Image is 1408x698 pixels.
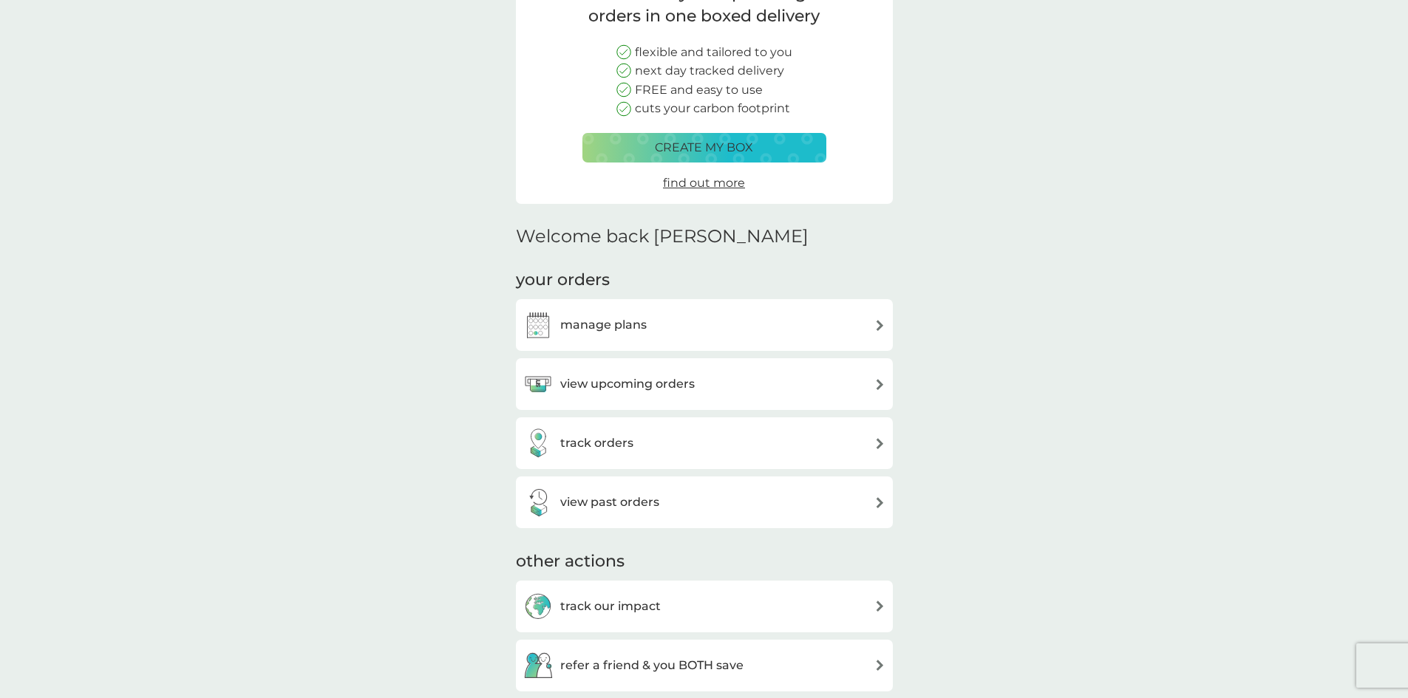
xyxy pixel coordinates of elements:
[874,660,885,671] img: arrow right
[874,601,885,612] img: arrow right
[560,656,744,675] h3: refer a friend & you BOTH save
[655,138,753,157] p: create my box
[874,438,885,449] img: arrow right
[560,597,661,616] h3: track our impact
[516,226,809,247] h2: Welcome back [PERSON_NAME]
[635,99,790,118] p: cuts your carbon footprint
[516,550,625,573] h3: other actions
[635,43,792,62] p: flexible and tailored to you
[663,176,745,190] span: find out more
[874,320,885,331] img: arrow right
[560,374,695,394] h3: view upcoming orders
[635,61,784,81] p: next day tracked delivery
[516,269,610,292] h3: your orders
[560,315,647,335] h3: manage plans
[560,434,633,453] h3: track orders
[582,133,826,162] button: create my box
[560,493,659,512] h3: view past orders
[663,174,745,193] a: find out more
[874,497,885,508] img: arrow right
[635,81,763,100] p: FREE and easy to use
[874,379,885,390] img: arrow right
